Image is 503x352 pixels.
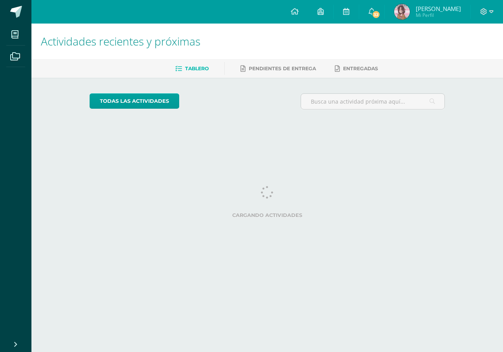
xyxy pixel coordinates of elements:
span: Mi Perfil [416,12,461,18]
a: Tablero [175,62,209,75]
span: Tablero [185,66,209,71]
span: Pendientes de entrega [249,66,316,71]
a: Entregadas [335,62,378,75]
img: c2437ea6f0dc3e434fbeb978519b3e93.png [394,4,410,20]
span: Entregadas [343,66,378,71]
span: [PERSON_NAME] [416,5,461,13]
input: Busca una actividad próxima aquí... [301,94,445,109]
a: Pendientes de entrega [240,62,316,75]
label: Cargando actividades [90,212,445,218]
span: 32 [372,10,380,19]
span: Actividades recientes y próximas [41,34,200,49]
a: todas las Actividades [90,93,179,109]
